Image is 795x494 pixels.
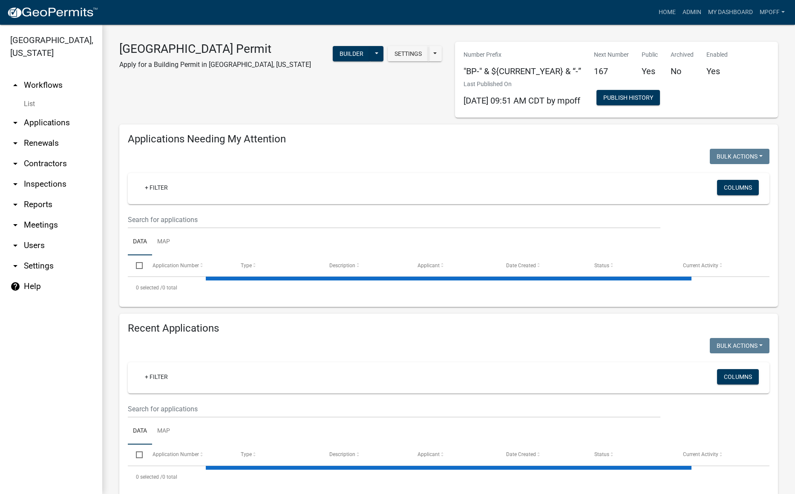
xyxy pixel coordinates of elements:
datatable-header-cell: Current Activity [674,445,763,465]
span: Description [329,263,355,269]
datatable-header-cell: Date Created [498,255,586,276]
p: Public [642,50,658,59]
button: Columns [717,180,759,195]
datatable-header-cell: Applicant [409,445,498,465]
datatable-header-cell: Type [233,445,321,465]
datatable-header-cell: Description [321,255,409,276]
i: arrow_drop_down [10,220,20,230]
a: Map [152,228,175,256]
a: Admin [679,4,705,20]
i: help [10,281,20,292]
h5: Yes [642,66,658,76]
span: Applicant [418,263,440,269]
span: Current Activity [683,451,718,457]
a: Map [152,418,175,445]
h5: Yes [706,66,728,76]
a: Data [128,418,152,445]
p: Apply for a Building Permit in [GEOGRAPHIC_DATA], [US_STATE] [119,60,311,70]
button: Bulk Actions [710,338,769,353]
datatable-header-cell: Date Created [498,445,586,465]
a: + Filter [138,180,175,195]
datatable-header-cell: Status [586,445,675,465]
span: Type [241,263,252,269]
div: 0 total [128,277,769,298]
i: arrow_drop_up [10,80,20,90]
div: 0 total [128,466,769,488]
i: arrow_drop_down [10,138,20,148]
p: Enabled [706,50,728,59]
datatable-header-cell: Application Number [144,255,233,276]
a: + Filter [138,369,175,384]
button: Bulk Actions [710,149,769,164]
p: Archived [671,50,694,59]
i: arrow_drop_down [10,118,20,128]
span: Applicant [418,451,440,457]
button: Settings [388,46,429,61]
span: 0 selected / [136,474,162,480]
span: Application Number [153,263,199,269]
span: Date Created [506,451,536,457]
span: Status [594,263,609,269]
datatable-header-cell: Application Number [144,445,233,465]
span: [DATE] 09:51 AM CDT by mpoff [464,95,580,106]
a: mpoff [756,4,788,20]
span: Application Number [153,451,199,457]
i: arrow_drop_down [10,261,20,271]
datatable-header-cell: Status [586,255,675,276]
datatable-header-cell: Select [128,255,144,276]
h4: Applications Needing My Attention [128,133,769,145]
span: Status [594,451,609,457]
h5: "BP-" & ${CURRENT_YEAR} & “-” [464,66,581,76]
datatable-header-cell: Type [233,255,321,276]
h4: Recent Applications [128,322,769,335]
input: Search for applications [128,211,660,228]
button: Columns [717,369,759,384]
i: arrow_drop_down [10,240,20,251]
button: Publish History [596,90,660,105]
wm-modal-confirm: Workflow Publish History [596,95,660,102]
span: Date Created [506,263,536,269]
input: Search for applications [128,400,660,418]
datatable-header-cell: Current Activity [674,255,763,276]
p: Number Prefix [464,50,581,59]
datatable-header-cell: Applicant [409,255,498,276]
h5: No [671,66,694,76]
span: 0 selected / [136,285,162,291]
button: Builder [333,46,370,61]
span: Type [241,451,252,457]
p: Next Number [594,50,629,59]
a: Home [655,4,679,20]
h3: [GEOGRAPHIC_DATA] Permit [119,42,311,56]
span: Description [329,451,355,457]
a: My Dashboard [705,4,756,20]
i: arrow_drop_down [10,179,20,189]
datatable-header-cell: Select [128,445,144,465]
span: Current Activity [683,263,718,269]
i: arrow_drop_down [10,199,20,210]
i: arrow_drop_down [10,159,20,169]
h5: 167 [594,66,629,76]
p: Last Published On [464,80,580,89]
datatable-header-cell: Description [321,445,409,465]
a: Data [128,228,152,256]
